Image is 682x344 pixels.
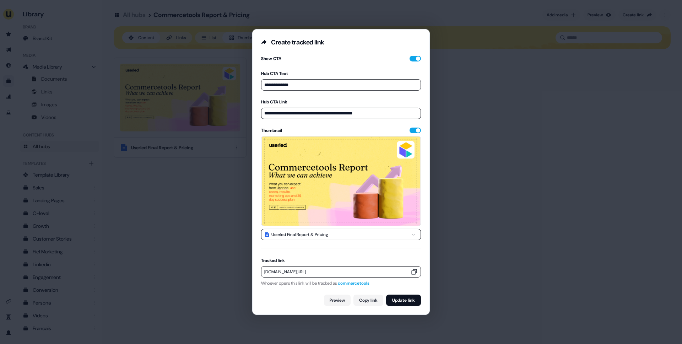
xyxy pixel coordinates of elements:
[261,258,421,263] label: Tracked link
[261,55,281,62] div: Show CTA
[261,136,421,226] img: Thumbnail
[261,71,421,76] label: Hub CTA Text
[264,269,409,274] div: [DOMAIN_NAME][URL]
[271,231,328,238] div: Userled Final Report & Pricing
[353,295,383,306] button: Copy link
[386,295,421,306] button: Update link
[271,38,324,47] div: Create tracked link
[261,280,421,286] div: Whoever opens this link will be tracked as
[261,99,421,105] label: Hub CTA Link
[261,128,282,133] div: Thumbnail
[338,280,369,286] span: commercetools
[324,295,351,306] a: Preview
